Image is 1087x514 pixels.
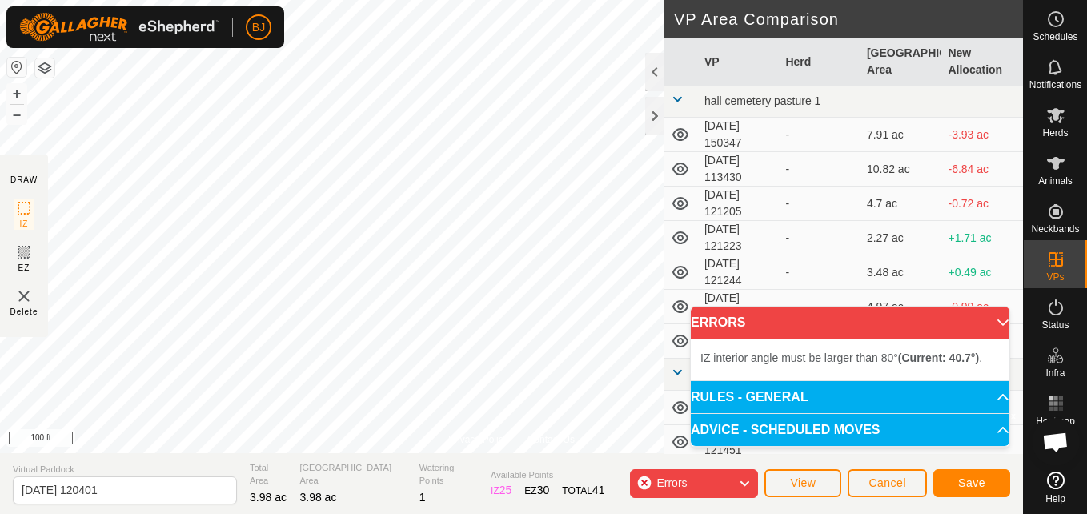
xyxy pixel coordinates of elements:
th: VP [698,38,780,86]
div: DRAW [10,174,38,186]
td: [DATE] 121205 [698,187,780,221]
span: Animals [1038,176,1073,186]
td: +0.49 ac [941,255,1023,290]
span: Schedules [1033,32,1077,42]
div: - [785,126,854,143]
span: Help [1045,494,1065,504]
span: View [790,476,816,489]
td: -6.84 ac [941,152,1023,187]
span: EZ [18,262,30,274]
button: Map Layers [35,58,54,78]
span: ERRORS [691,316,745,329]
span: Virtual Paddock [13,463,237,476]
span: Cancel [868,476,906,489]
td: 4.7 ac [860,187,942,221]
span: Neckbands [1031,224,1079,234]
td: 10.82 ac [860,152,942,187]
span: ADVICE - SCHEDULED MOVES [691,424,880,436]
div: Open chat [1032,418,1080,466]
img: VP [14,287,34,306]
td: [DATE] 121244 [698,255,780,290]
span: [GEOGRAPHIC_DATA] Area [299,461,406,488]
div: EZ [524,482,549,499]
td: [DATE] 113430 [698,152,780,187]
p-accordion-header: ERRORS [691,307,1009,339]
span: IZ interior angle must be larger than 80° . [700,351,982,364]
span: Delete [10,306,38,318]
h2: VP Area Comparison [674,10,1023,29]
span: Herds [1042,128,1068,138]
span: 30 [537,484,550,496]
span: 3.98 ac [250,491,287,504]
span: BJ [252,19,265,36]
span: Errors [656,476,687,489]
div: - [785,161,854,178]
button: – [7,105,26,124]
div: - [785,195,854,212]
th: Herd [779,38,860,86]
button: Cancel [848,469,927,497]
button: + [7,84,26,103]
span: 3.98 ac [299,491,336,504]
span: Status [1041,320,1069,330]
div: - [785,299,854,315]
span: IZ [20,218,29,230]
th: [GEOGRAPHIC_DATA] Area [860,38,942,86]
span: 1 [419,491,426,504]
a: Privacy Policy [448,432,508,447]
span: Available Points [491,468,604,482]
p-accordion-header: RULES - GENERAL [691,381,1009,413]
span: Save [958,476,985,489]
div: TOTAL [562,482,604,499]
button: View [764,469,841,497]
td: +1.71 ac [941,221,1023,255]
td: 3.48 ac [860,255,942,290]
img: Gallagher Logo [19,13,219,42]
td: 4.97 ac [860,290,942,324]
a: Contact Us [527,432,575,447]
a: Help [1024,465,1087,510]
td: 7.91 ac [860,118,942,152]
span: hall cemetery pasture 1 [704,94,821,107]
th: New Allocation [941,38,1023,86]
button: Save [933,469,1010,497]
span: 41 [592,484,605,496]
td: [DATE] 121305 [698,290,780,324]
b: (Current: 40.7°) [898,351,979,364]
td: -3.93 ac [941,118,1023,152]
button: Reset Map [7,58,26,77]
span: 25 [499,484,512,496]
div: IZ [491,482,511,499]
p-accordion-header: ADVICE - SCHEDULED MOVES [691,414,1009,446]
span: Watering Points [419,461,478,488]
div: - [785,230,854,247]
div: - [785,264,854,281]
p-accordion-content: ERRORS [691,339,1009,380]
span: VPs [1046,272,1064,282]
span: Heatmap [1036,416,1075,426]
span: RULES - GENERAL [691,391,808,404]
span: Total Area [250,461,287,488]
td: [DATE] 150347 [698,118,780,152]
td: -0.72 ac [941,187,1023,221]
td: [DATE] 121223 [698,221,780,255]
span: Infra [1045,368,1065,378]
td: 2.27 ac [860,221,942,255]
td: -0.99 ac [941,290,1023,324]
span: Notifications [1029,80,1081,90]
